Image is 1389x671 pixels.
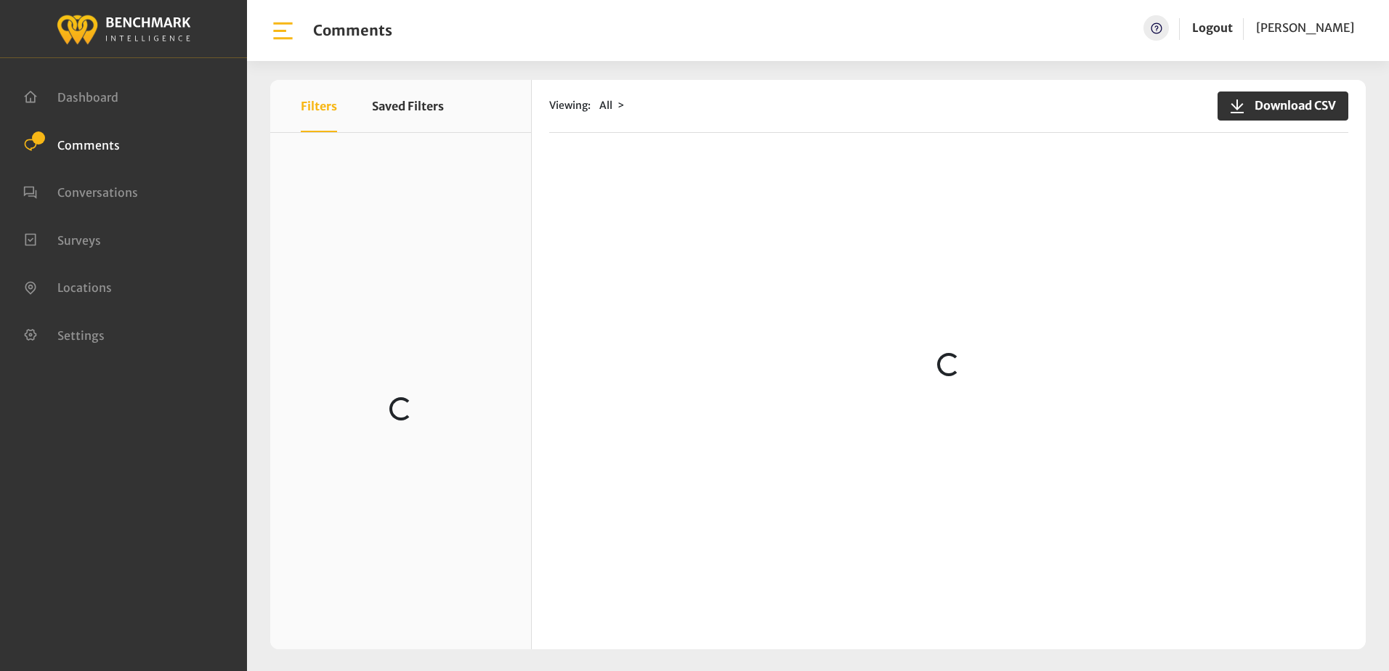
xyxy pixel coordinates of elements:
img: bar [270,18,296,44]
span: Locations [57,280,112,295]
span: Download CSV [1246,97,1336,114]
a: Locations [23,279,112,293]
span: [PERSON_NAME] [1256,20,1354,35]
span: Viewing: [549,98,591,113]
button: Filters [301,80,337,132]
a: Dashboard [23,89,118,103]
a: Logout [1192,15,1233,41]
a: Surveys [23,232,101,246]
span: Settings [57,328,105,342]
span: Conversations [57,185,138,200]
span: All [599,99,612,112]
button: Saved Filters [372,80,444,132]
a: Logout [1192,20,1233,35]
h1: Comments [313,22,392,39]
img: benchmark [56,11,191,46]
span: Dashboard [57,90,118,105]
span: Comments [57,137,120,152]
a: Comments [23,137,120,151]
a: Settings [23,327,105,341]
span: Surveys [57,232,101,247]
button: Download CSV [1218,91,1348,121]
a: Conversations [23,184,138,198]
a: [PERSON_NAME] [1256,15,1354,41]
